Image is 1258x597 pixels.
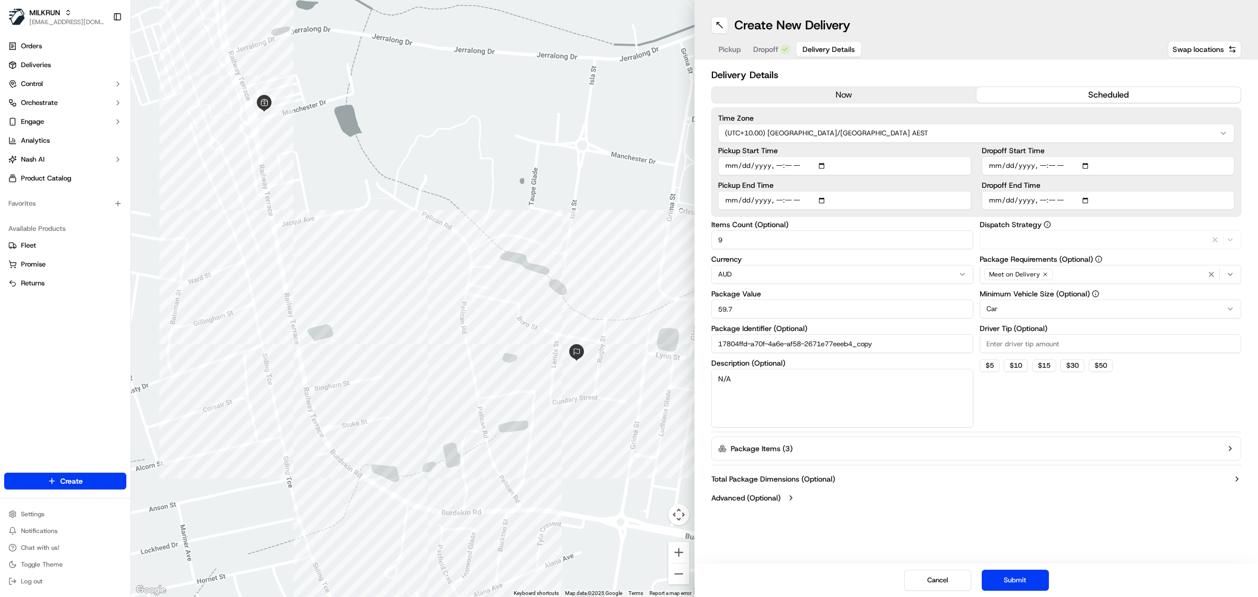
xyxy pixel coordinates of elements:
[982,182,1235,189] label: Dropoff End Time
[711,359,973,367] label: Description (Optional)
[711,493,780,503] label: Advanced (Optional)
[718,147,971,154] label: Pickup Start Time
[21,79,43,89] span: Control
[711,493,1241,503] button: Advanced (Optional)
[711,255,973,263] label: Currency
[4,574,126,589] button: Log out
[711,221,973,228] label: Items Count (Optional)
[980,290,1242,297] label: Minimum Vehicle Size (Optional)
[4,76,126,92] button: Control
[734,17,850,34] h1: Create New Delivery
[980,255,1242,263] label: Package Requirements (Optional)
[711,230,973,249] input: Enter number of items
[4,4,109,29] button: MILKRUNMILKRUN[EMAIL_ADDRESS][DOMAIN_NAME]
[982,147,1235,154] label: Dropoff Start Time
[1173,44,1224,55] span: Swap locations
[1168,41,1241,58] button: Swap locations
[4,113,126,130] button: Engage
[989,270,1040,279] span: Meet on Delivery
[514,590,559,597] button: Keyboard shortcuts
[21,279,45,288] span: Returns
[711,68,1241,82] h2: Delivery Details
[982,570,1049,591] button: Submit
[21,155,45,164] span: Nash AI
[4,132,126,149] a: Analytics
[21,174,71,183] span: Product Catalog
[8,241,122,250] a: Fleet
[1044,221,1051,228] button: Dispatch Strategy
[649,590,691,596] a: Report a map error
[4,170,126,187] a: Product Catalog
[731,443,793,454] label: Package Items ( 3 )
[711,474,835,484] label: Total Package Dimensions (Optional)
[21,527,58,535] span: Notifications
[718,182,971,189] label: Pickup End Time
[668,563,689,584] button: Zoom out
[29,7,60,18] button: MILKRUN
[802,44,855,55] span: Delivery Details
[980,221,1242,228] label: Dispatch Strategy
[711,290,973,297] label: Package Value
[21,543,59,552] span: Chat with us!
[753,44,778,55] span: Dropoff
[4,256,126,273] button: Promise
[21,510,45,518] span: Settings
[4,57,126,73] a: Deliveries
[718,114,1234,122] label: Time Zone
[21,560,63,569] span: Toggle Theme
[980,265,1242,284] button: Meet on Delivery
[1092,290,1099,297] button: Minimum Vehicle Size (Optional)
[980,334,1242,353] input: Enter driver tip amount
[980,325,1242,332] label: Driver Tip (Optional)
[711,436,1241,461] button: Package Items (3)
[668,542,689,563] button: Zoom in
[712,87,977,103] button: now
[4,473,126,489] button: Create
[1004,359,1028,372] button: $10
[4,195,126,212] div: Favorites
[980,359,1000,372] button: $5
[21,241,36,250] span: Fleet
[29,18,104,26] button: [EMAIL_ADDRESS][DOMAIN_NAME]
[4,275,126,292] button: Returns
[21,136,50,145] span: Analytics
[4,220,126,237] div: Available Products
[8,8,25,25] img: MILKRUN
[4,540,126,555] button: Chat with us!
[4,94,126,111] button: Orchestrate
[21,117,44,126] span: Engage
[8,260,122,269] a: Promise
[711,474,1241,484] button: Total Package Dimensions (Optional)
[565,590,622,596] span: Map data ©2025 Google
[711,334,973,353] input: Enter package identifier
[4,38,126,55] a: Orders
[4,151,126,168] button: Nash AI
[21,98,58,108] span: Orchestrate
[1060,359,1085,372] button: $30
[21,260,46,269] span: Promise
[8,279,122,288] a: Returns
[904,570,971,591] button: Cancel
[711,300,973,318] input: Enter package value
[134,583,168,597] img: Google
[719,44,741,55] span: Pickup
[711,369,973,428] textarea: N/A
[21,41,42,51] span: Orders
[4,557,126,572] button: Toggle Theme
[977,87,1241,103] button: scheduled
[628,590,643,596] a: Terms (opens in new tab)
[1032,359,1056,372] button: $15
[4,237,126,254] button: Fleet
[60,476,83,486] span: Create
[21,60,51,70] span: Deliveries
[134,583,168,597] a: Open this area in Google Maps (opens a new window)
[1095,255,1102,263] button: Package Requirements (Optional)
[668,504,689,525] button: Map camera controls
[4,507,126,521] button: Settings
[1089,359,1113,372] button: $50
[21,577,42,585] span: Log out
[711,325,973,332] label: Package Identifier (Optional)
[4,524,126,538] button: Notifications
